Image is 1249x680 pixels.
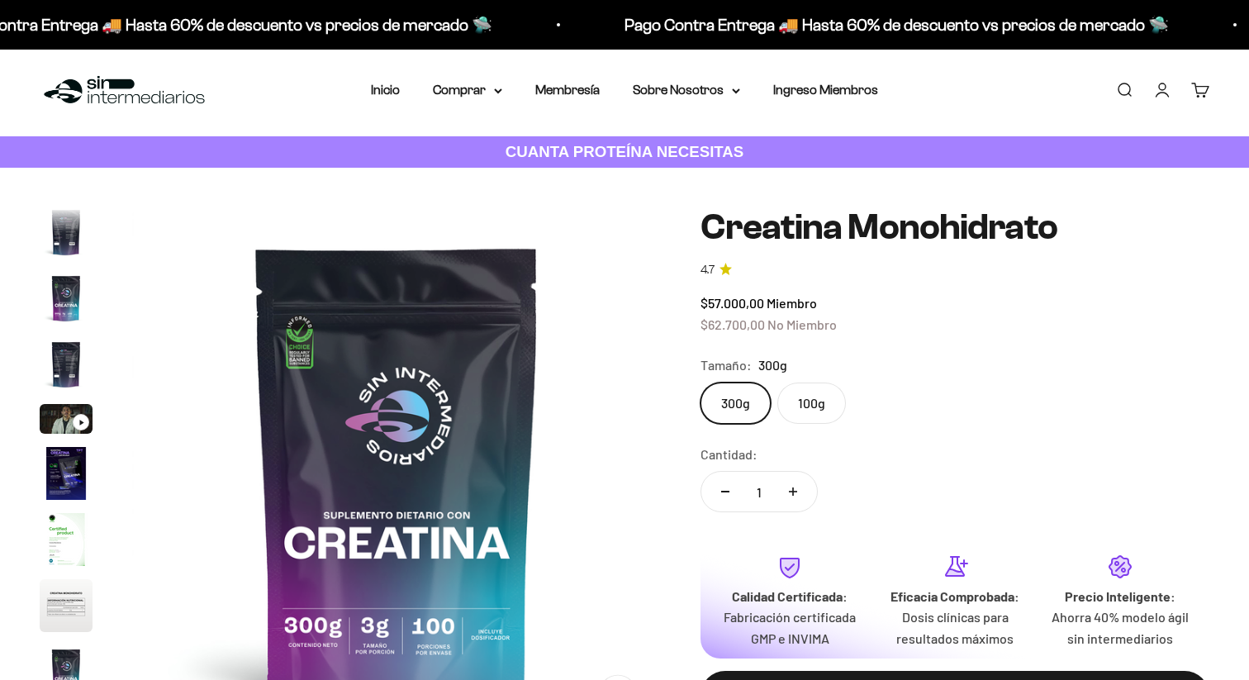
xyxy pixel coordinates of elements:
p: Pago Contra Entrega 🚚 Hasta 60% de descuento vs precios de mercado 🛸 [597,12,1142,38]
span: 4.7 [700,261,715,279]
label: Cantidad: [700,444,757,465]
strong: Eficacia Comprobada: [890,588,1019,604]
button: Ir al artículo 7 [40,513,93,571]
img: Creatina Monohidrato [40,206,93,259]
summary: Sobre Nosotros [633,79,740,101]
strong: CUANTA PROTEÍNA NECESITAS [506,143,744,160]
span: $62.700,00 [700,316,765,332]
img: Creatina Monohidrato [40,513,93,566]
p: Fabricación certificada GMP e INVIMA [720,606,859,649]
p: Dosis clínicas para resultados máximos [886,606,1024,649]
button: Ir al artículo 2 [40,206,93,264]
a: Inicio [371,83,400,97]
a: Membresía [535,83,600,97]
a: Ingreso Miembros [773,83,878,97]
button: Ir al artículo 8 [40,579,93,637]
a: 4.74.7 de 5.0 estrellas [700,261,1209,279]
button: Ir al artículo 4 [40,338,93,396]
legend: Tamaño: [700,354,752,376]
span: $57.000,00 [700,295,764,311]
button: Aumentar cantidad [769,472,817,511]
img: Creatina Monohidrato [40,447,93,500]
button: Ir al artículo 6 [40,447,93,505]
p: Ahorra 40% modelo ágil sin intermediarios [1051,606,1190,649]
img: Creatina Monohidrato [40,579,93,632]
button: Reducir cantidad [701,472,749,511]
strong: Calidad Certificada: [732,588,848,604]
span: 300g [758,354,787,376]
button: Ir al artículo 5 [40,404,93,439]
summary: Comprar [433,79,502,101]
span: No Miembro [767,316,837,332]
h1: Creatina Monohidrato [700,207,1209,247]
strong: Precio Inteligente: [1065,588,1175,604]
img: Creatina Monohidrato [40,272,93,325]
button: Ir al artículo 3 [40,272,93,330]
span: Miembro [767,295,817,311]
img: Creatina Monohidrato [40,338,93,391]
